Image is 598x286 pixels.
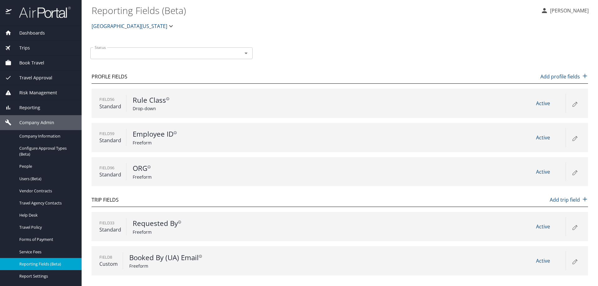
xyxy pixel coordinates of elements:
[12,45,30,51] span: Trips
[92,196,119,204] p: Trip Fields
[99,131,121,137] p: Field 59
[199,255,202,258] svg: Required. if guest use planner's email
[99,96,121,102] p: Field 56
[129,252,249,263] p: Booked By (UA) Email
[133,95,252,105] p: Rule Class
[19,224,74,230] span: Travel Policy
[536,168,550,175] span: Active
[582,196,588,202] img: add icon
[536,134,550,141] span: Active
[99,165,121,171] p: Field 96
[538,5,591,16] button: [PERSON_NAME]
[92,22,167,30] span: [GEOGRAPHIC_DATA][US_STATE]
[133,105,252,112] p: Drop-down
[19,261,74,267] span: Reporting Fields (Beta)
[89,20,177,32] button: [GEOGRAPHIC_DATA][US_STATE]
[12,59,44,66] span: Book Travel
[19,145,74,157] span: Configure Approval Types (Beta)
[99,171,121,178] p: Standard
[133,229,252,235] p: Freeform
[19,200,74,206] span: Travel Agency Contacts
[19,163,74,169] span: People
[536,257,550,264] span: Active
[19,212,74,218] span: Help Desk
[92,1,536,20] h1: Reporting Fields (Beta)
[19,176,74,182] span: Users (Beta)
[19,237,74,242] span: Forms of Payment
[12,119,54,126] span: Company Admin
[99,103,121,110] p: Standard
[133,174,252,180] p: Freeform
[12,30,45,36] span: Dashboards
[12,6,71,18] img: airportal-logo.png
[133,129,252,139] p: Employee ID
[548,7,589,14] p: [PERSON_NAME]
[99,226,121,233] p: Standard
[536,100,550,107] span: Active
[178,220,181,224] svg: Must use full name FIRST LAST
[133,218,252,229] p: Requested By
[12,74,52,81] span: Travel Approval
[19,273,74,279] span: Report Settings
[133,163,252,174] p: ORG
[19,133,74,139] span: Company Information
[19,249,74,255] span: Service Fees
[536,223,550,230] span: Active
[133,139,252,146] p: Freeform
[550,196,588,204] p: Add trip field
[6,6,12,18] img: icon-airportal.png
[12,104,40,111] span: Reporting
[99,137,121,144] p: Standard
[99,220,121,226] p: Field 33
[582,73,588,79] img: add icon
[19,188,74,194] span: Vendor Contracts
[99,260,118,268] p: Custom
[129,263,249,269] p: Freeform
[166,97,169,101] svg: Required. For guest use planner's info.
[173,131,177,134] svg: for guests use planners info. ;information comes from Concur expense feed therefore can't make re...
[12,89,57,96] span: Risk Management
[92,73,127,80] p: Profile Fields
[242,49,250,58] button: Open
[99,254,118,260] p: Field 8
[147,165,151,169] svg: for guests use planners info, ;information comes from Concur Expense feed therefore can't make re...
[540,73,588,80] p: Add profile fields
